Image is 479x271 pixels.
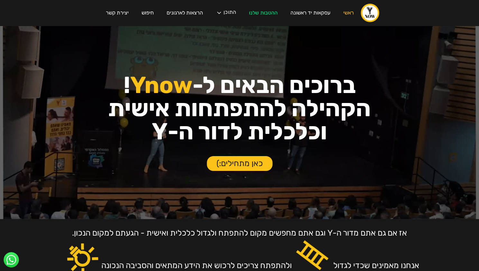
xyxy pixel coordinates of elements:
[284,4,337,22] a: עסקאות יד ראשונה
[72,228,419,270] div: אז אם גם אתם מדור ה-Y וגם אתם מחפשים מקום להתפתח ולגדול כלכלית ואישית - הגעתם למקום הנכון. אנחנו ...
[224,10,236,16] div: התוכן
[130,71,192,99] span: Ynow
[99,4,135,22] a: יצירת קשר
[160,4,209,22] a: הרצאות לארגונים
[360,3,380,23] a: home
[101,261,292,270] div: ולהתפתח צריכים לרכוש את הידע המתאים והסביבה הנכונה
[135,4,160,22] a: חיפוש
[48,74,431,143] h1: ברוכים הבאים ל- ! הקהילה להתפתחות אישית וכלכלית לדור ה-Y
[209,3,243,23] div: התוכן
[337,4,360,22] a: ראשי
[207,156,272,171] a: כאן מתחילים:)
[243,4,284,22] a: ההטבות שלנו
